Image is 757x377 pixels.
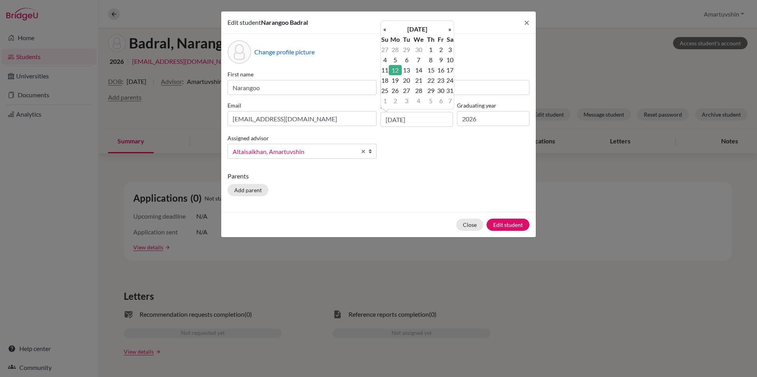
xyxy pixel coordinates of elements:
span: Altaisaikhan, Amartuvshin [233,147,356,157]
td: 16 [436,65,446,75]
td: 22 [425,75,436,85]
td: 24 [446,75,454,85]
td: 9 [436,55,446,65]
td: 7 [446,96,454,106]
td: 21 [412,75,425,85]
td: 17 [446,65,454,75]
label: Graduating year [457,101,530,110]
td: 25 [381,85,389,96]
td: 5 [425,96,436,106]
td: 11 [381,65,389,75]
th: [DATE] [389,24,446,34]
td: 26 [389,85,402,96]
td: 18 [381,75,389,85]
th: « [381,24,389,34]
td: 28 [412,85,425,96]
label: Email [227,101,377,110]
th: Th [425,34,436,45]
td: 15 [425,65,436,75]
td: 4 [381,55,389,65]
td: 7 [412,55,425,65]
td: 27 [381,45,389,55]
td: 13 [402,65,412,75]
td: 14 [412,65,425,75]
td: 3 [402,96,412,106]
td: 31 [446,85,454,96]
span: Edit student [227,19,261,26]
input: dd/mm/yyyy [380,112,453,127]
td: 5 [389,55,402,65]
th: We [412,34,425,45]
td: 2 [389,96,402,106]
th: Su [381,34,389,45]
td: 6 [436,96,446,106]
td: 23 [436,75,446,85]
td: 8 [425,55,436,65]
button: Edit student [487,219,530,231]
td: 6 [402,55,412,65]
button: Close [456,219,483,231]
td: 30 [412,45,425,55]
label: Surname [380,70,530,78]
th: Sa [446,34,454,45]
td: 10 [446,55,454,65]
span: Narangoo Badral [261,19,308,26]
label: First name [227,70,377,78]
p: Parents [227,171,530,181]
td: 20 [402,75,412,85]
td: 1 [425,45,436,55]
span: × [524,17,530,28]
button: Add parent [227,184,268,196]
td: 29 [402,45,412,55]
th: Mo [389,34,402,45]
td: 2 [436,45,446,55]
td: 4 [412,96,425,106]
label: Assigned advisor [227,134,269,142]
td: 30 [436,85,446,96]
td: 19 [389,75,402,85]
div: Profile picture [227,40,251,64]
td: 28 [389,45,402,55]
th: Fr [436,34,446,45]
td: 12 [389,65,402,75]
td: 27 [402,85,412,96]
td: 29 [425,85,436,96]
td: 1 [381,96,389,106]
button: Close [518,11,536,33]
td: 3 [446,45,454,55]
th: » [446,24,454,34]
th: Tu [402,34,412,45]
